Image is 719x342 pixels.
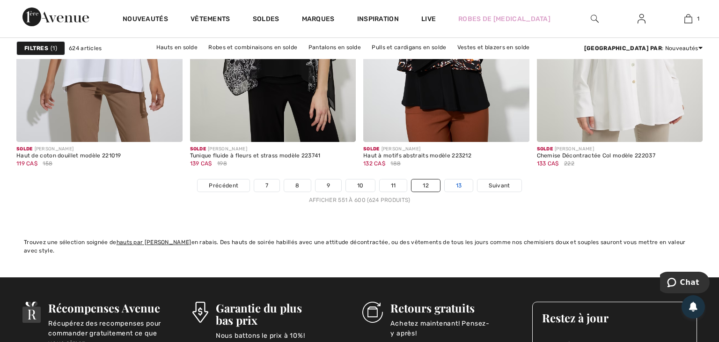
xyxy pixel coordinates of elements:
h3: Retours gratuits [390,302,502,314]
p: Récupérez des recompenses pour commander gratuitement ce que vous aimez. [48,319,162,337]
div: [PERSON_NAME] [537,146,655,153]
span: 133 CA$ [537,160,559,167]
span: Solde [537,146,553,152]
span: 158 [43,159,52,168]
span: 119 CA$ [16,160,37,167]
img: Retours gratuits [362,302,383,323]
a: Suivant [477,179,521,192]
div: Haut de coton douillet modèle 221019 [16,153,121,159]
a: Pantalons en solde [304,41,366,53]
a: Vêtements d'extérieur en solde [321,53,418,66]
span: 1 [697,15,699,23]
p: Achetez maintenant! Pensez-y après! [390,319,502,337]
span: 139 CA$ [190,160,212,167]
span: 1 [51,44,57,52]
a: 11 [380,179,407,192]
a: 10 [346,179,375,192]
span: Solde [363,146,380,152]
span: Solde [16,146,33,152]
span: 188 [390,159,401,168]
img: Récompenses Avenue [22,302,41,323]
span: Inspiration [357,15,399,25]
a: 9 [315,179,341,192]
a: Live [421,14,436,24]
div: [PERSON_NAME] [363,146,471,153]
div: : Nouveautés [584,44,703,52]
h3: Récompenses Avenue [48,302,162,314]
iframe: Ouvre un widget dans lequel vous pouvez chatter avec l’un de nos agents [660,272,710,295]
h3: Restez à jour [542,312,687,324]
a: Marques [302,15,335,25]
div: Haut à motifs abstraits modèle 223212 [363,153,471,159]
div: Trouvez une sélection soignée de en rabais. Des hauts de soirée habillés avec une attitude décont... [24,238,695,255]
span: 624 articles [69,44,102,52]
div: Tunique fluide à fleurs et strass modèle 223741 [190,153,321,159]
span: Suivant [489,181,510,190]
span: 198 [217,159,227,168]
a: 12 [411,179,440,192]
a: 1 [665,13,711,24]
img: Mon panier [684,13,692,24]
span: Solde [190,146,206,152]
a: Pulls et cardigans en solde [367,41,451,53]
a: 8 [284,179,310,192]
span: 132 CA$ [363,160,385,167]
strong: [GEOGRAPHIC_DATA] par [584,45,662,52]
a: Jupes en solde [268,53,319,66]
div: [PERSON_NAME] [190,146,321,153]
a: Robes de [MEDICAL_DATA] [458,14,550,24]
img: Mes infos [638,13,646,24]
div: [PERSON_NAME] [16,146,121,153]
a: Précédent [198,179,249,192]
nav: Page navigation [16,179,703,204]
a: Se connecter [630,13,653,25]
span: Précédent [209,181,238,190]
a: Robes et combinaisons en solde [204,41,302,53]
img: 1ère Avenue [22,7,89,26]
span: 222 [564,159,574,168]
a: Soldes [253,15,279,25]
img: Garantie du plus bas prix [192,302,208,323]
a: Nouveautés [123,15,168,25]
strong: Filtres [24,44,48,52]
a: 7 [254,179,279,192]
a: Vestes et blazers en solde [453,41,535,53]
a: Hauts en solde [152,41,202,53]
a: hauts par [PERSON_NAME] [117,239,191,245]
div: Afficher 551 à 600 (624 produits) [16,196,703,204]
a: Vêtements [191,15,230,25]
h3: Garantie du plus bas prix [216,302,333,326]
div: Chemise Décontractée Col modèle 222037 [537,153,655,159]
a: 13 [445,179,473,192]
img: recherche [591,13,599,24]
